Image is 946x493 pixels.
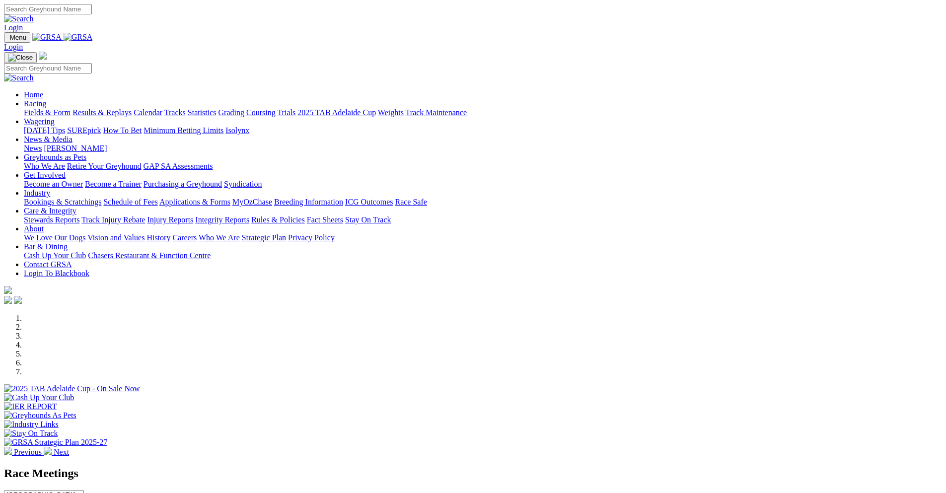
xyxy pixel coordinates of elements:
h2: Race Meetings [4,467,942,480]
a: Vision and Values [87,233,145,242]
div: Greyhounds as Pets [24,162,942,171]
a: Purchasing a Greyhound [144,180,222,188]
img: chevron-right-pager-white.svg [44,447,52,455]
a: History [146,233,170,242]
a: Fields & Form [24,108,71,117]
a: News & Media [24,135,73,143]
img: Search [4,73,34,82]
div: News & Media [24,144,942,153]
a: Who We Are [199,233,240,242]
a: SUREpick [67,126,101,135]
a: Next [44,448,69,456]
img: logo-grsa-white.png [39,52,47,60]
a: Bar & Dining [24,242,68,251]
a: Get Involved [24,171,66,179]
a: Applications & Forms [159,198,230,206]
a: Careers [172,233,197,242]
button: Toggle navigation [4,52,37,63]
a: Privacy Policy [288,233,335,242]
a: Racing [24,99,46,108]
img: logo-grsa-white.png [4,286,12,294]
a: Grading [218,108,244,117]
img: GRSA Strategic Plan 2025-27 [4,438,107,447]
span: Menu [10,34,26,41]
a: Fact Sheets [307,215,343,224]
a: Home [24,90,43,99]
a: Injury Reports [147,215,193,224]
div: Get Involved [24,180,942,189]
a: Rules & Policies [251,215,305,224]
span: Previous [14,448,42,456]
a: News [24,144,42,152]
a: Care & Integrity [24,207,76,215]
input: Search [4,63,92,73]
a: Minimum Betting Limits [144,126,223,135]
a: Login [4,23,23,32]
a: Schedule of Fees [103,198,157,206]
a: Contact GRSA [24,260,72,269]
img: chevron-left-pager-white.svg [4,447,12,455]
img: facebook.svg [4,296,12,304]
div: Industry [24,198,942,207]
img: Stay On Track [4,429,58,438]
a: Chasers Restaurant & Function Centre [88,251,211,260]
img: Greyhounds As Pets [4,411,76,420]
span: Next [54,448,69,456]
img: IER REPORT [4,402,57,411]
div: Wagering [24,126,942,135]
a: Integrity Reports [195,215,249,224]
a: Coursing [246,108,276,117]
a: 2025 TAB Adelaide Cup [297,108,376,117]
a: Statistics [188,108,217,117]
img: GRSA [32,33,62,42]
img: GRSA [64,33,93,42]
a: [DATE] Tips [24,126,65,135]
a: Race Safe [395,198,427,206]
img: Close [8,54,33,62]
input: Search [4,4,92,14]
a: Wagering [24,117,55,126]
a: MyOzChase [232,198,272,206]
a: [PERSON_NAME] [44,144,107,152]
a: Retire Your Greyhound [67,162,142,170]
img: Cash Up Your Club [4,393,74,402]
a: Track Maintenance [406,108,467,117]
div: Care & Integrity [24,215,942,224]
a: About [24,224,44,233]
img: twitter.svg [14,296,22,304]
div: About [24,233,942,242]
a: Login [4,43,23,51]
a: Isolynx [225,126,249,135]
a: How To Bet [103,126,142,135]
a: GAP SA Assessments [144,162,213,170]
a: Greyhounds as Pets [24,153,86,161]
img: Industry Links [4,420,59,429]
a: Login To Blackbook [24,269,89,278]
a: Stay On Track [345,215,391,224]
a: Track Injury Rebate [81,215,145,224]
a: Results & Replays [73,108,132,117]
a: Previous [4,448,44,456]
a: Tracks [164,108,186,117]
a: Syndication [224,180,262,188]
a: Bookings & Scratchings [24,198,101,206]
a: We Love Our Dogs [24,233,85,242]
a: Cash Up Your Club [24,251,86,260]
button: Toggle navigation [4,32,30,43]
a: Become a Trainer [85,180,142,188]
a: Calendar [134,108,162,117]
a: Strategic Plan [242,233,286,242]
a: Trials [277,108,295,117]
a: Become an Owner [24,180,83,188]
a: Who We Are [24,162,65,170]
a: Stewards Reports [24,215,79,224]
div: Racing [24,108,942,117]
a: Weights [378,108,404,117]
a: ICG Outcomes [345,198,393,206]
a: Breeding Information [274,198,343,206]
img: Search [4,14,34,23]
div: Bar & Dining [24,251,942,260]
img: 2025 TAB Adelaide Cup - On Sale Now [4,384,140,393]
a: Industry [24,189,50,197]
